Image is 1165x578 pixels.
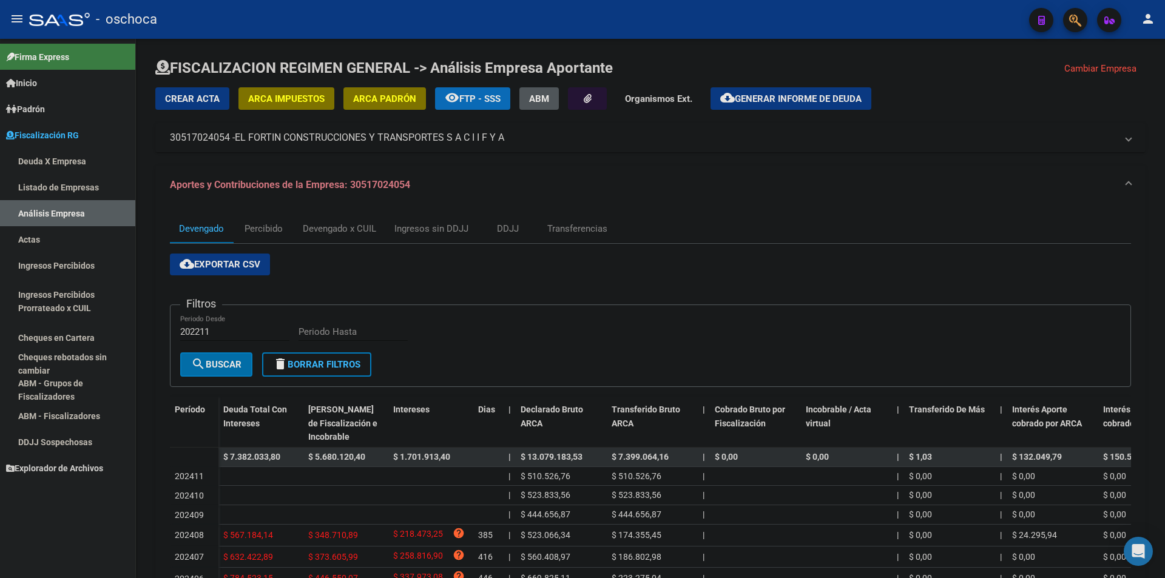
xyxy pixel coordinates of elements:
span: $ 510.526,76 [612,471,661,481]
mat-icon: menu [10,12,24,26]
span: | [703,509,704,519]
span: Cambiar Empresa [1064,63,1136,74]
span: Padrón [6,102,45,116]
span: $ 0,00 [715,452,738,462]
div: DDJJ [497,222,519,235]
span: $ 1.701.913,40 [393,452,450,462]
span: $ 0,00 [1103,552,1126,562]
span: | [508,490,510,500]
div: Devengado [179,222,224,235]
span: Firma Express [6,50,69,64]
mat-expansion-panel-header: 30517024054 -EL FORTIN CONSTRUCCIONES Y TRANSPORTES S A C I I F Y A [155,123,1146,152]
datatable-header-cell: Declarado Bruto ARCA [516,397,607,450]
span: | [897,405,899,414]
button: ABM [519,87,559,110]
mat-icon: delete [273,357,288,371]
span: $ 218.473,25 [393,527,443,543]
datatable-header-cell: Incobrable / Acta virtual [801,397,892,450]
span: 202410 [175,491,204,500]
i: help [453,549,465,561]
span: | [897,490,899,500]
span: ABM [529,93,549,104]
span: $ 7.382.033,80 [223,452,280,462]
span: 385 [478,530,493,540]
datatable-header-cell: | [995,397,1007,450]
span: [PERSON_NAME] de Fiscalización e Incobrable [308,405,377,442]
button: Exportar CSV [170,254,270,275]
span: FTP - SSS [459,93,501,104]
span: $ 510.526,76 [521,471,570,481]
span: | [703,552,704,562]
datatable-header-cell: Transferido De Más [904,397,995,450]
span: $ 373.605,99 [308,552,358,562]
datatable-header-cell: Intereses [388,397,473,450]
span: | [1000,552,1002,562]
span: $ 444.656,87 [612,509,661,519]
mat-icon: person [1141,12,1155,26]
span: $ 186.802,98 [612,552,661,562]
span: $ 523.066,34 [521,530,570,540]
span: | [897,452,899,462]
datatable-header-cell: Período [170,397,218,448]
span: Inicio [6,76,37,90]
h3: Filtros [180,295,222,312]
button: Buscar [180,352,252,377]
span: | [897,552,899,562]
span: $ 5.680.120,40 [308,452,365,462]
span: $ 0,00 [1103,490,1126,500]
span: $ 567.184,14 [223,530,273,540]
mat-icon: remove_red_eye [445,90,459,105]
span: 202408 [175,530,204,540]
mat-icon: search [191,357,206,371]
button: ARCA Padrón [343,87,426,110]
span: | [1000,509,1002,519]
span: | [508,405,511,414]
span: | [703,530,704,540]
span: $ 0,00 [1103,509,1126,519]
span: Período [175,405,205,414]
span: $ 0,00 [909,490,932,500]
span: $ 0,00 [909,530,932,540]
span: $ 24.295,94 [1012,530,1057,540]
span: $ 0,00 [1012,552,1035,562]
datatable-header-cell: Cobrado Bruto por Fiscalización [710,397,801,450]
span: $ 1,03 [909,452,932,462]
span: $ 444.656,87 [521,509,570,519]
span: $ 0,00 [806,452,829,462]
span: Exportar CSV [180,259,260,270]
mat-icon: cloud_download [720,90,735,105]
datatable-header-cell: Dias [473,397,504,450]
datatable-header-cell: | [504,397,516,450]
span: $ 258.816,90 [393,549,443,565]
span: | [508,452,511,462]
datatable-header-cell: | [892,397,904,450]
span: | [703,471,704,481]
span: $ 560.408,97 [521,552,570,562]
span: $ 0,00 [909,509,932,519]
span: | [508,530,510,540]
span: Generar informe de deuda [735,93,862,104]
mat-expansion-panel-header: Aportes y Contribuciones de la Empresa: 30517024054 [155,166,1146,204]
span: | [1000,405,1002,414]
span: 202409 [175,510,204,520]
button: Generar informe de deuda [711,87,871,110]
span: $ 0,00 [909,552,932,562]
button: ARCA Impuestos [238,87,334,110]
span: | [508,509,510,519]
button: Crear Acta [155,87,229,110]
span: $ 0,00 [1012,509,1035,519]
div: Devengado x CUIL [303,222,376,235]
i: help [453,527,465,539]
span: Transferido De Más [909,405,985,414]
h1: FISCALIZACION REGIMEN GENERAL -> Análisis Empresa Aportante [155,58,613,78]
span: Borrar Filtros [273,359,360,370]
span: Interés Aporte cobrado por ARCA [1012,405,1082,428]
span: $ 150.518,51 [1103,452,1153,462]
span: $ 0,00 [1012,471,1035,481]
button: Borrar Filtros [262,352,371,377]
span: | [1000,490,1002,500]
span: Fiscalización RG [6,129,79,142]
span: $ 0,00 [1103,530,1126,540]
span: $ 132.049,79 [1012,452,1062,462]
span: Declarado Bruto ARCA [521,405,583,428]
